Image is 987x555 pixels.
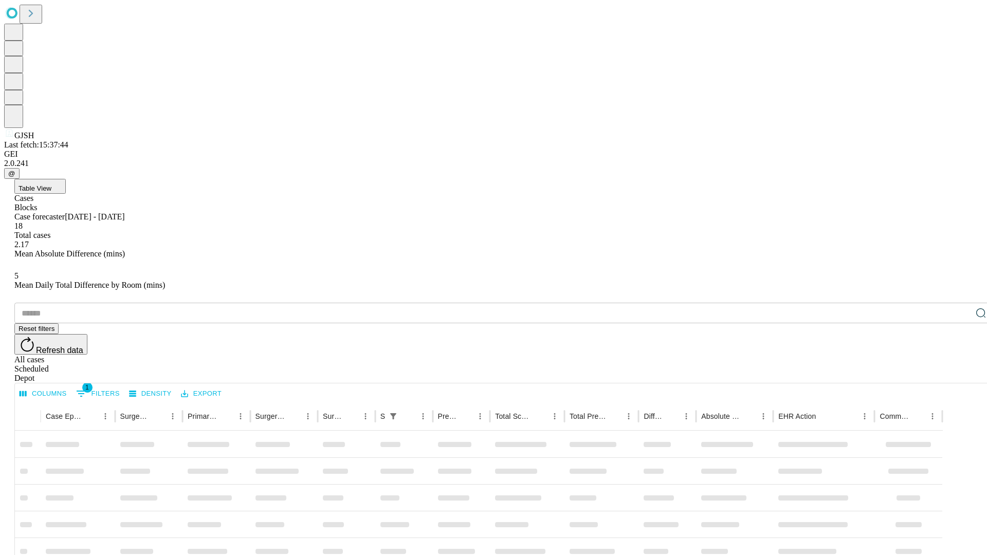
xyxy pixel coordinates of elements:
div: Predicted In Room Duration [438,412,458,420]
button: Sort [459,409,473,423]
button: Sort [665,409,679,423]
span: 1 [82,382,93,393]
button: Menu [473,409,487,423]
div: 1 active filter [386,409,400,423]
button: Sort [607,409,622,423]
div: Surgeon Name [120,412,150,420]
button: Show filters [74,385,122,402]
span: Mean Absolute Difference (mins) [14,249,125,258]
button: Menu [622,409,636,423]
span: GJSH [14,131,34,140]
div: Primary Service [188,412,217,420]
button: Menu [98,409,113,423]
div: Surgery Date [323,412,343,420]
span: Table View [19,184,51,192]
div: Total Scheduled Duration [495,412,532,420]
button: Refresh data [14,334,87,355]
button: Menu [166,409,180,423]
div: Difference [644,412,664,420]
div: Total Predicted Duration [570,412,607,420]
div: Scheduled In Room Duration [380,412,385,420]
div: Surgery Name [255,412,285,420]
span: 18 [14,221,23,230]
span: Case forecaster [14,212,65,221]
span: [DATE] - [DATE] [65,212,124,221]
span: Last fetch: 15:37:44 [4,140,68,149]
button: Sort [151,409,166,423]
button: Menu [547,409,562,423]
span: 2.17 [14,240,29,249]
button: Menu [925,409,940,423]
button: Menu [301,409,315,423]
button: Menu [857,409,872,423]
button: Show filters [386,409,400,423]
button: Sort [817,409,831,423]
button: Menu [233,409,248,423]
button: @ [4,168,20,179]
button: Sort [286,409,301,423]
button: Export [178,386,224,402]
button: Reset filters [14,323,59,334]
button: Sort [742,409,756,423]
span: Reset filters [19,325,54,332]
button: Menu [679,409,693,423]
button: Sort [84,409,98,423]
button: Sort [533,409,547,423]
span: Refresh data [36,346,83,355]
button: Sort [401,409,416,423]
button: Sort [219,409,233,423]
div: Absolute Difference [701,412,741,420]
div: 2.0.241 [4,159,983,168]
button: Menu [416,409,430,423]
div: Comments [880,412,909,420]
button: Table View [14,179,66,194]
div: Case Epic Id [46,412,83,420]
button: Sort [344,409,358,423]
button: Density [126,386,174,402]
span: Total cases [14,231,50,239]
button: Menu [756,409,771,423]
button: Select columns [17,386,69,402]
div: EHR Action [778,412,816,420]
span: @ [8,170,15,177]
span: Mean Daily Total Difference by Room (mins) [14,281,165,289]
button: Menu [358,409,373,423]
div: GEI [4,150,983,159]
span: 5 [14,271,19,280]
button: Sort [911,409,925,423]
